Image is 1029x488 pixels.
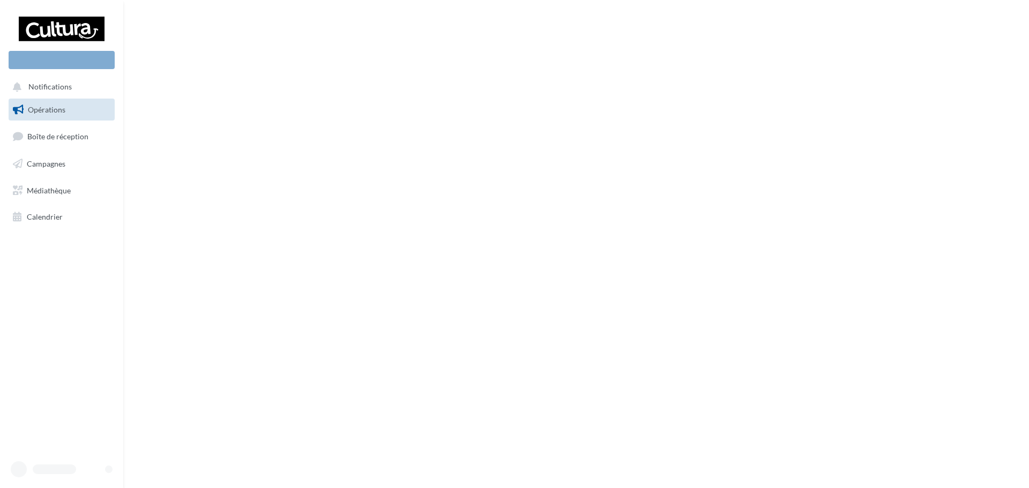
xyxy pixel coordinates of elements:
span: Boîte de réception [27,132,88,141]
span: Calendrier [27,212,63,221]
div: Nouvelle campagne [9,51,115,69]
a: Calendrier [6,206,117,228]
a: Opérations [6,99,117,121]
a: Campagnes [6,153,117,175]
span: Médiathèque [27,185,71,194]
span: Opérations [28,105,65,114]
a: Boîte de réception [6,125,117,148]
span: Notifications [28,82,72,92]
span: Campagnes [27,159,65,168]
a: Médiathèque [6,179,117,202]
